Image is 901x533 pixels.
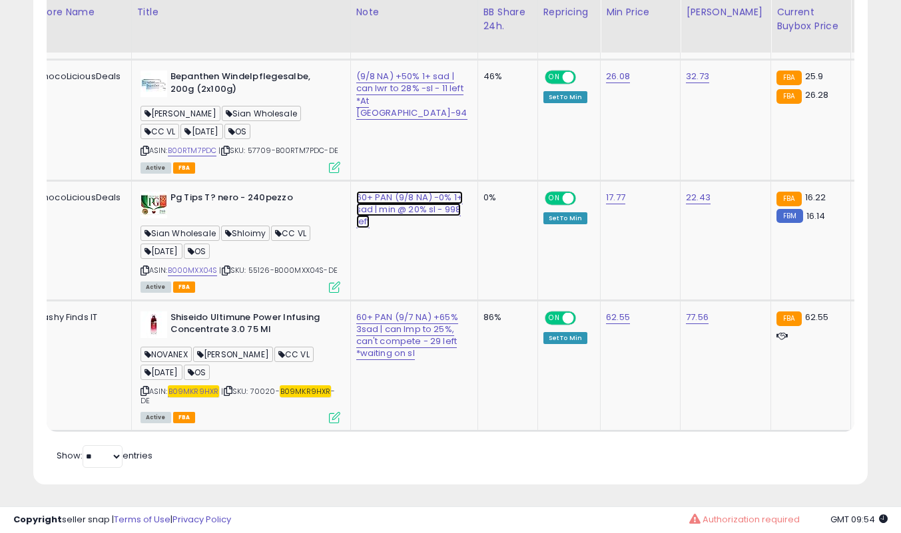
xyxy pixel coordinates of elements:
[606,70,630,83] a: 26.08
[830,513,888,526] span: 2025-09-8 09:54 GMT
[137,5,345,19] div: Title
[805,89,829,101] span: 26.28
[141,311,167,338] img: 310521-DzLL._SL40_.jpg
[573,312,595,323] span: OFF
[170,192,332,208] b: Pg Tips T? nero - 240pezzo
[168,265,218,276] a: B000MXX04S
[170,71,332,98] b: Bepanthen Windelpflegesalbe, 200g (2x100g)
[141,386,336,406] span: | SKU: 70020- -DE
[218,145,338,156] span: | SKU: 57709-B00RTM7PDC-DE
[356,5,472,19] div: Note
[356,70,467,120] a: (9/8 NA) +50% 1+ sad | can lwr to 28% -sl - 11 left *At [GEOGRAPHIC_DATA]-94
[141,192,167,218] img: 41wg+sAcXNL._SL40_.jpg
[173,412,196,423] span: FBA
[356,311,458,361] a: 60+ PAN (9/7 NA) +65% 3sad | can lmp to 25%, can't compete - 29 left *waiting on sl
[356,191,463,228] a: 60+ PAN (9/8 NA) -0% 1+ sad | min @ 20% sl - 998 left
[776,5,845,33] div: Current Buybox Price
[483,71,527,83] div: 46%
[686,70,709,83] a: 32.73
[222,106,301,121] span: Sian Wholesale
[168,386,220,397] a: B09MKR9HXR
[776,192,801,206] small: FBA
[776,89,801,104] small: FBA
[37,192,121,216] div: ChocoLiciousDeals IT
[573,72,595,83] span: OFF
[37,311,121,323] div: Flashy Finds IT
[13,513,62,526] strong: Copyright
[483,192,527,204] div: 0%
[219,265,337,275] span: | SKU: 55126-B000MXX04S-DE
[543,332,588,344] div: Set To Min
[37,5,126,19] div: Store Name
[543,91,588,103] div: Set To Min
[606,311,630,324] a: 62.55
[141,192,340,291] div: ASIN:
[184,244,210,259] span: OS
[224,124,250,139] span: OS
[57,449,152,462] span: Show: entries
[37,71,121,94] div: ChocoLiciousDeals DE
[193,347,273,362] span: [PERSON_NAME]
[170,311,332,339] b: Shiseido Ultimune Power Infusing Concentrate 3.0 75 Ml
[141,124,180,139] span: CC VL
[686,191,711,204] a: 22.43
[606,5,675,19] div: Min Price
[543,212,588,224] div: Set To Min
[141,106,220,121] span: [PERSON_NAME]
[805,191,826,204] span: 16.22
[546,312,563,323] span: ON
[141,162,171,174] span: All listings currently available for purchase on Amazon
[573,193,595,204] span: OFF
[606,191,625,204] a: 17.77
[141,412,171,423] span: All listings currently available for purchase on Amazon
[168,385,220,397] em: B09MKR9HXR
[141,71,340,172] div: ASIN:
[776,311,801,326] small: FBA
[483,5,532,33] div: BB Share 24h.
[280,385,332,397] em: B09MKR9HXR
[271,226,310,241] span: CC VL
[173,281,196,293] span: FBA
[546,72,563,83] span: ON
[686,311,709,324] a: 77.56
[141,244,182,259] span: [DATE]
[274,347,314,362] span: CC VL
[776,71,801,85] small: FBA
[180,124,222,139] span: [DATE]
[172,513,231,526] a: Privacy Policy
[483,311,527,323] div: 86%
[805,311,829,323] span: 62.55
[776,209,802,223] small: FBM
[114,513,170,526] a: Terms of Use
[141,281,171,293] span: All listings currently available for purchase on Amazon
[13,514,231,526] div: seller snap | |
[141,226,220,241] span: Sian Wholesale
[141,71,167,97] img: 41HvnPBJSrL._SL40_.jpg
[221,226,270,241] span: Shloimy
[141,311,340,422] div: ASIN:
[173,162,196,174] span: FBA
[805,70,824,83] span: 25.9
[141,347,192,362] span: NOVANEX
[168,145,217,156] a: B00RTM7PDC
[686,5,765,19] div: [PERSON_NAME]
[546,193,563,204] span: ON
[141,365,182,380] span: [DATE]
[184,365,210,380] span: OS
[543,5,595,19] div: Repricing
[806,210,826,222] span: 16.14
